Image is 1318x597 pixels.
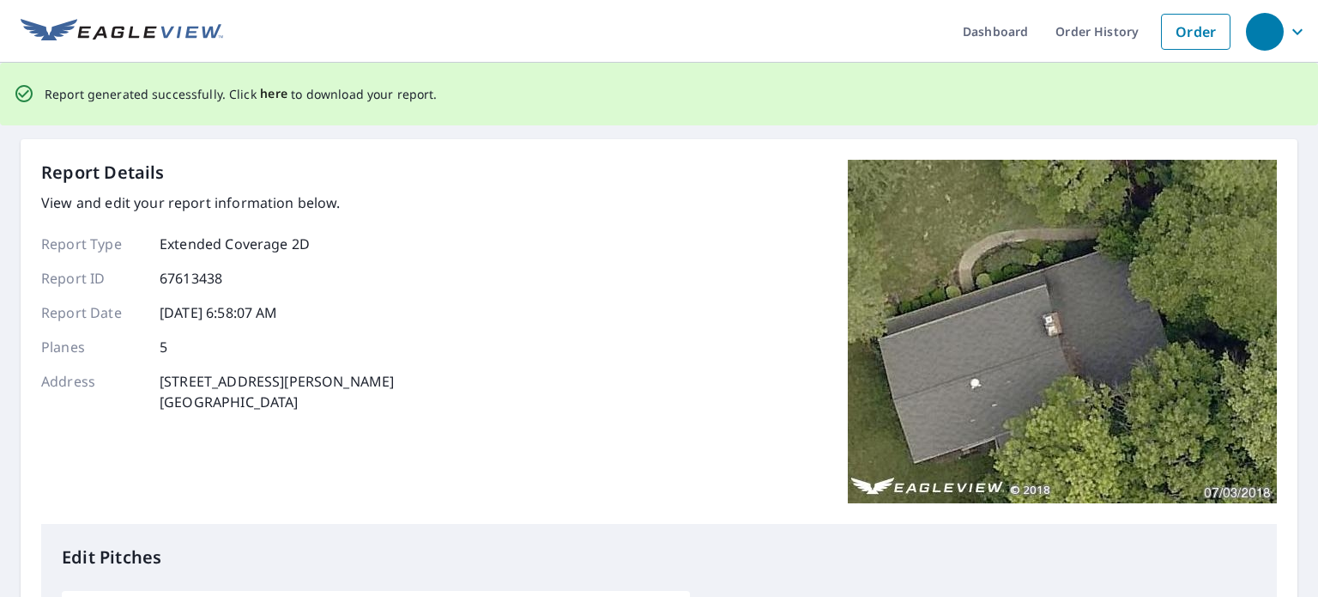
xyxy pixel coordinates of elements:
p: Address [41,371,144,412]
img: EV Logo [21,19,223,45]
p: View and edit your report information below. [41,192,394,213]
p: Report generated successfully. Click to download your report. [45,83,438,105]
p: Extended Coverage 2D [160,234,310,254]
p: 67613438 [160,268,222,289]
p: Edit Pitches [62,545,1256,570]
a: Order [1161,14,1230,50]
p: Report Details [41,160,165,186]
p: Report ID [41,268,144,289]
p: Report Date [41,302,144,323]
p: [DATE] 6:58:07 AM [160,302,278,323]
p: 5 [160,337,167,357]
p: [STREET_ADDRESS][PERSON_NAME] [GEOGRAPHIC_DATA] [160,371,394,412]
p: Planes [41,337,144,357]
button: here [260,83,288,105]
p: Report Type [41,234,144,254]
img: Top image [848,160,1277,503]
